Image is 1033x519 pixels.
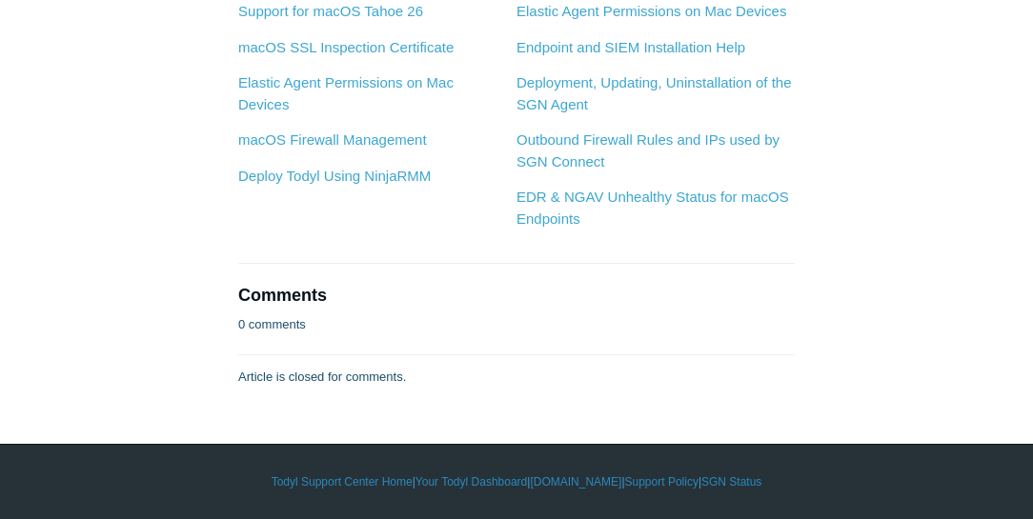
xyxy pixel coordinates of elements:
[238,131,427,148] a: macOS Firewall Management
[238,39,454,55] a: macOS SSL Inspection Certificate
[238,283,795,309] h2: Comments
[516,39,745,55] a: Endpoint and SIEM Installation Help
[701,473,761,490] a: SGN Status
[530,473,621,490] a: [DOMAIN_NAME]
[238,168,431,184] a: Deploy Todyl Using NinjaRMM
[238,315,306,334] p: 0 comments
[415,473,527,490] a: Your Todyl Dashboard
[516,131,780,170] a: Outbound Firewall Rules and IPs used by SGN Connect
[238,3,423,19] a: Support for macOS Tahoe 26
[238,368,406,387] p: Article is closed for comments.
[625,473,699,490] a: Support Policy
[516,189,789,227] a: EDR & NGAV Unhealthy Status for macOS Endpoints
[272,473,413,490] a: Todyl Support Center Home
[238,74,454,112] a: Elastic Agent Permissions on Mac Devices
[516,74,792,112] a: Deployment, Updating, Uninstallation of the SGN Agent
[516,3,786,19] a: Elastic Agent Permissions on Mac Devices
